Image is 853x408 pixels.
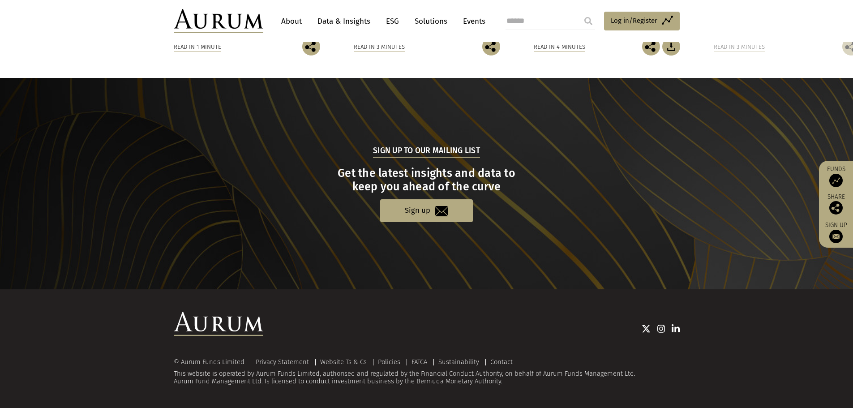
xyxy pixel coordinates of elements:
[174,359,249,365] div: © Aurum Funds Limited
[256,358,309,366] a: Privacy Statement
[829,174,843,187] img: Access Funds
[490,358,513,366] a: Contact
[373,145,480,158] h5: Sign up to our mailing list
[411,358,427,366] a: FATCA
[829,201,843,215] img: Share this post
[611,15,657,26] span: Log in/Register
[714,42,765,52] div: Read in 3 minutes
[313,13,375,30] a: Data & Insights
[174,42,221,52] div: Read in 1 minute
[662,38,680,56] img: Download Article
[380,199,473,222] a: Sign up
[482,38,500,56] img: Share this post
[642,324,651,333] img: Twitter icon
[579,12,597,30] input: Submit
[823,194,849,215] div: Share
[438,358,479,366] a: Sustainability
[459,13,485,30] a: Events
[823,165,849,187] a: Funds
[354,42,405,52] div: Read in 3 minutes
[320,358,367,366] a: Website Ts & Cs
[302,38,320,56] img: Share this post
[174,358,680,386] div: This website is operated by Aurum Funds Limited, authorised and regulated by the Financial Conduc...
[378,358,400,366] a: Policies
[381,13,403,30] a: ESG
[657,324,665,333] img: Instagram icon
[410,13,452,30] a: Solutions
[174,312,263,336] img: Aurum Logo
[829,230,843,243] img: Sign up to our newsletter
[175,167,678,193] h3: Get the latest insights and data to keep you ahead of the curve
[277,13,306,30] a: About
[174,9,263,33] img: Aurum
[672,324,680,333] img: Linkedin icon
[604,12,680,30] a: Log in/Register
[823,221,849,243] a: Sign up
[642,38,660,56] img: Share this post
[534,42,585,52] div: Read in 4 minutes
